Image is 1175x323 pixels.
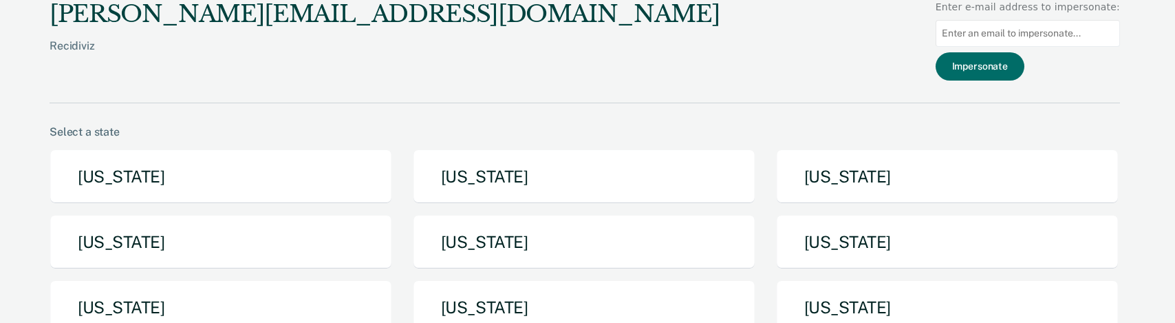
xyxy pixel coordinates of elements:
button: [US_STATE] [776,215,1119,269]
button: [US_STATE] [776,149,1119,204]
button: [US_STATE] [413,149,755,204]
input: Enter an email to impersonate... [936,20,1120,47]
button: [US_STATE] [413,215,755,269]
button: [US_STATE] [50,215,392,269]
div: Select a state [50,125,1120,138]
div: Recidiviz [50,39,720,74]
button: [US_STATE] [50,149,392,204]
button: Impersonate [936,52,1024,81]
